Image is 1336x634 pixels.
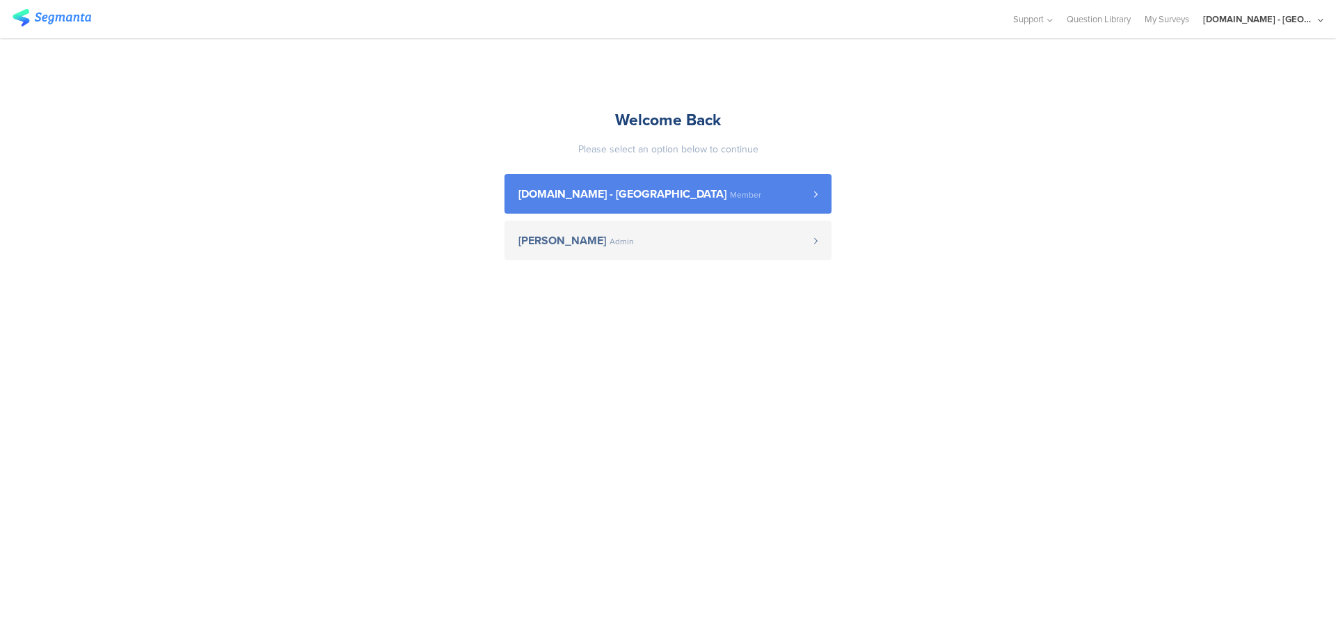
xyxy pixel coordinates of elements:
[504,108,832,132] div: Welcome Back
[504,142,832,157] div: Please select an option below to continue
[504,221,832,260] a: [PERSON_NAME] Admin
[518,235,606,246] span: [PERSON_NAME]
[730,191,761,199] span: Member
[13,9,91,26] img: segmanta logo
[1013,13,1044,26] span: Support
[1203,13,1314,26] div: [DOMAIN_NAME] - [GEOGRAPHIC_DATA]
[504,174,832,214] a: [DOMAIN_NAME] - [GEOGRAPHIC_DATA] Member
[610,237,634,246] span: Admin
[518,189,726,200] span: [DOMAIN_NAME] - [GEOGRAPHIC_DATA]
